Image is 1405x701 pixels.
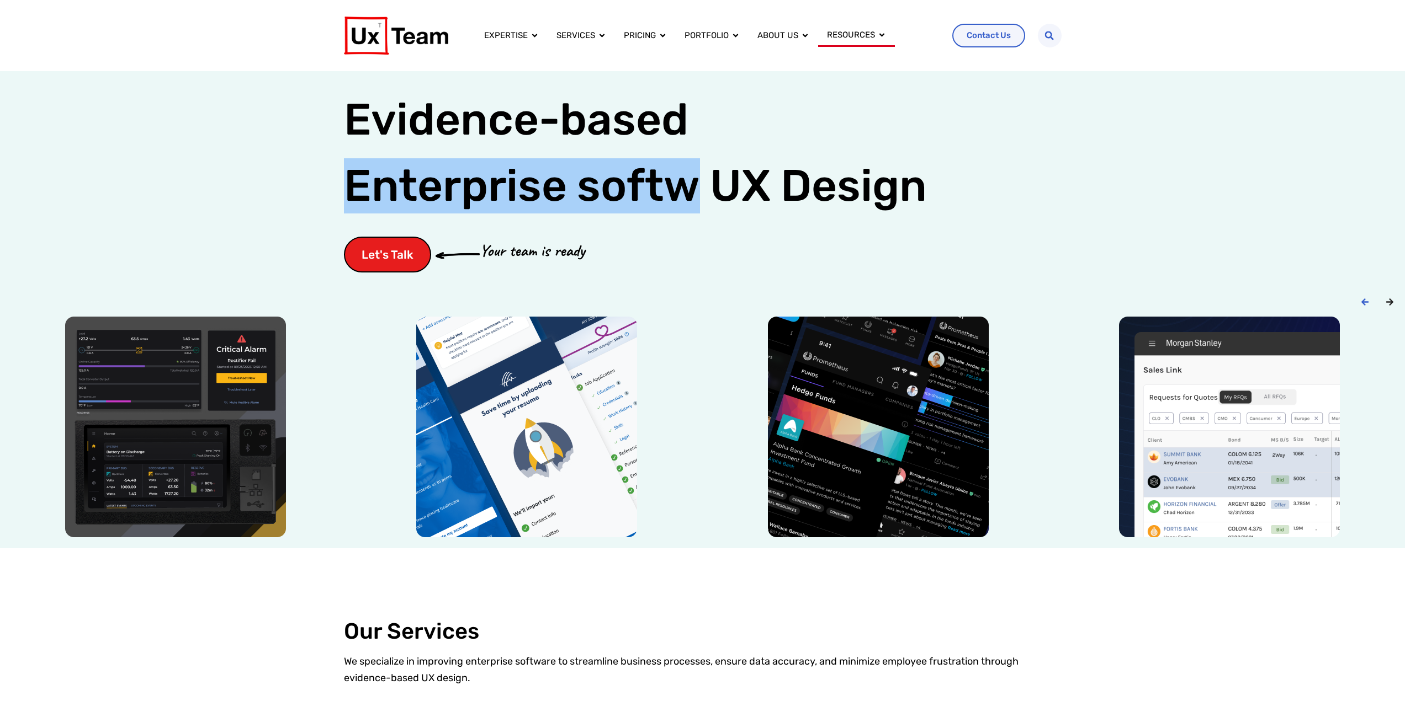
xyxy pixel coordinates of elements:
div: Menu Toggle [475,24,943,47]
a: Let's Talk [344,237,431,272]
a: Pricing [624,29,656,42]
span: Last Name [217,1,256,10]
a: Resources [827,29,875,41]
div: 1 / 6 [11,317,340,537]
p: We specialize in improving enterprise software to streamline business processes, ensure data accu... [344,653,1062,686]
div: 3 / 6 [714,317,1043,537]
img: UX Team Logo [344,17,448,55]
img: arrow-cta [436,251,480,258]
img: Power conversion company hardware UI device ux design [65,317,286,537]
span: UX Design [710,158,927,213]
a: About us [757,29,798,42]
a: Contact Us [952,24,1025,47]
h1: Evidence-based [344,87,927,219]
img: Morgan Stanley trading floor application design [1119,317,1340,537]
div: Previous slide [1361,298,1369,306]
img: Prometheus alts social media mobile app design [768,317,989,537]
input: Subscribe to UX Team newsletter. [3,155,10,162]
span: Enterprise softw [344,158,700,213]
span: Let's Talk [362,249,413,260]
img: SHC medical job application mobile app [416,317,637,537]
span: Contact Us [967,31,1011,40]
a: Expertise [484,29,528,42]
nav: Menu [475,24,943,47]
div: 2 / 6 [362,317,691,537]
div: Next slide [1386,298,1394,306]
a: Portfolio [685,29,729,42]
div: 4 / 6 [1065,317,1394,537]
div: Search [1038,24,1062,47]
iframe: Chat Widget [1350,648,1405,701]
span: Subscribe to UX Team newsletter. [14,153,430,163]
div: Carousel [11,317,1394,537]
p: Your team is ready [480,238,585,263]
a: Services [556,29,595,42]
h2: Our Services [344,619,1062,644]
